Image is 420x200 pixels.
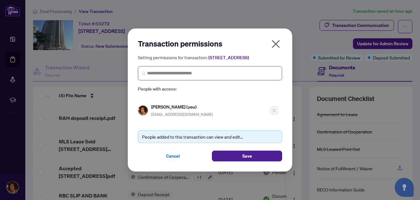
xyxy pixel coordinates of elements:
span: close [271,39,281,49]
h2: Transaction permissions [138,39,282,49]
span: People with access: [138,85,282,93]
h5: [PERSON_NAME] (you) [151,103,213,110]
img: Profile Icon [138,106,148,115]
button: Open asap [395,178,414,197]
button: Save [212,151,282,161]
div: People added to this transaction can view and edit... [142,133,278,140]
span: [EMAIL_ADDRESS][DOMAIN_NAME] [151,112,213,117]
span: Cancel [166,151,180,161]
h5: Setting permissions for transaction: [138,54,282,61]
button: Cancel [138,151,208,161]
img: search_icon [142,72,146,75]
span: Save [242,151,252,161]
span: [STREET_ADDRESS] [208,55,249,60]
